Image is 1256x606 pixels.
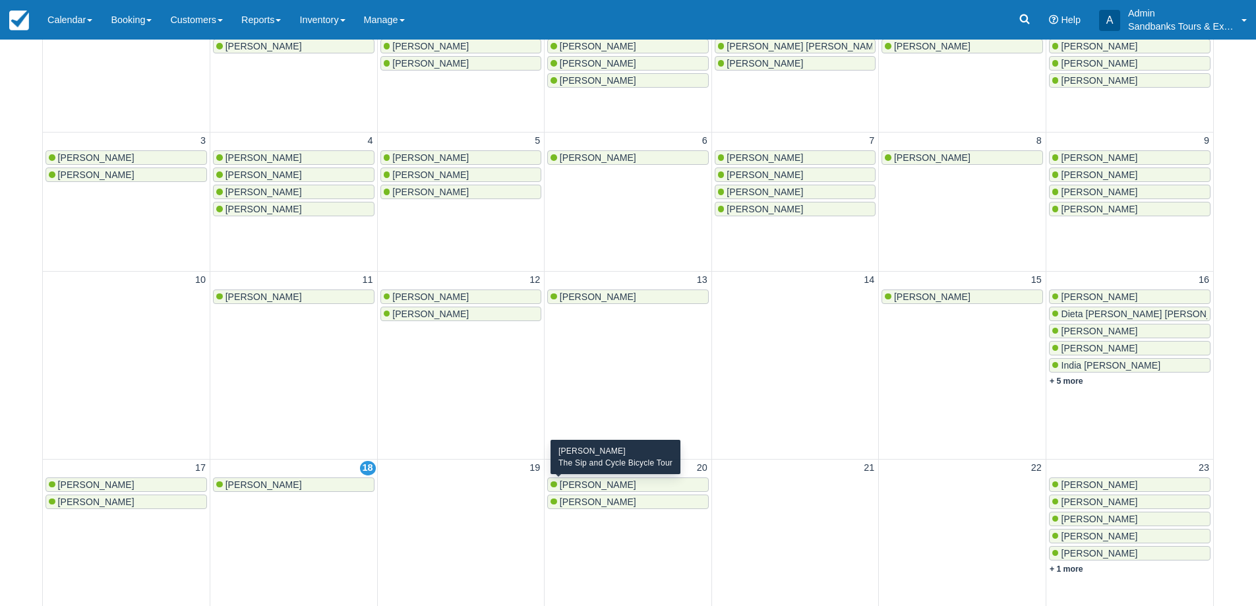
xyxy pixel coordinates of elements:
span: [PERSON_NAME] [1061,204,1137,214]
a: [PERSON_NAME] [213,167,374,182]
a: [PERSON_NAME] [380,307,542,321]
a: [PERSON_NAME] [1049,56,1211,71]
a: 19 [527,461,543,475]
a: [PERSON_NAME] [715,150,876,165]
a: 21 [861,461,877,475]
span: [PERSON_NAME] [894,41,971,51]
span: [PERSON_NAME] [560,75,636,86]
span: [PERSON_NAME] [560,479,636,490]
a: [PERSON_NAME] [1049,167,1211,182]
a: [PERSON_NAME] [1049,73,1211,88]
a: 16 [1196,273,1212,288]
a: [PERSON_NAME] [1049,495,1211,509]
span: [PERSON_NAME] [58,497,135,507]
span: [PERSON_NAME] [727,187,803,197]
span: [PERSON_NAME] [225,152,302,163]
a: [PERSON_NAME] [547,289,709,304]
a: 7 [866,134,877,148]
span: [PERSON_NAME] [727,152,803,163]
a: [PERSON_NAME] [45,495,207,509]
span: Help [1061,15,1081,25]
a: [PERSON_NAME] [1049,477,1211,492]
a: [PERSON_NAME] [547,150,709,165]
span: [PERSON_NAME] [560,152,636,163]
a: [PERSON_NAME] [213,289,374,304]
p: Admin [1128,7,1234,20]
a: [PERSON_NAME] [380,56,542,71]
i: Help [1049,15,1058,24]
img: checkfront-main-nav-mini-logo.png [9,11,29,30]
a: [PERSON_NAME] [547,56,709,71]
a: [PERSON_NAME] [547,495,709,509]
span: [PERSON_NAME] [1061,514,1137,524]
a: 5 [532,134,543,148]
a: 10 [193,273,208,288]
span: [PERSON_NAME] [727,58,803,69]
a: [PERSON_NAME] [882,39,1043,53]
div: A [1099,10,1120,31]
a: 6 [700,134,710,148]
span: [PERSON_NAME] [560,497,636,507]
a: [PERSON_NAME] [380,150,542,165]
a: [PERSON_NAME] [1049,546,1211,561]
a: 14 [861,273,877,288]
a: [PERSON_NAME] [380,185,542,199]
a: [PERSON_NAME] [715,56,876,71]
span: [PERSON_NAME] [894,152,971,163]
span: [PERSON_NAME] [1061,291,1137,302]
a: [PERSON_NAME] [380,167,542,182]
span: [PERSON_NAME] [392,187,469,197]
span: [PERSON_NAME] [392,169,469,180]
span: [PERSON_NAME] [225,479,302,490]
a: + 5 more [1050,377,1083,386]
span: [PERSON_NAME] [1061,169,1137,180]
a: 11 [360,273,376,288]
span: India [PERSON_NAME] [1061,360,1160,371]
span: [PERSON_NAME] [1061,326,1137,336]
a: [PERSON_NAME] [1049,341,1211,355]
span: [PERSON_NAME] [1061,531,1137,541]
span: [PERSON_NAME] [1061,41,1137,51]
a: 13 [694,273,710,288]
span: [PERSON_NAME] [225,169,302,180]
a: [PERSON_NAME] [1049,185,1211,199]
a: 22 [1029,461,1044,475]
div: The Sip and Cycle Bicycle Tour [558,457,673,469]
a: [PERSON_NAME] [1049,324,1211,338]
a: [PERSON_NAME] [PERSON_NAME] Lupenette [715,39,876,53]
a: 20 [694,461,710,475]
span: [PERSON_NAME] [58,479,135,490]
span: [PERSON_NAME] [1061,548,1137,559]
a: [PERSON_NAME] [882,150,1043,165]
span: [PERSON_NAME] [1061,75,1137,86]
a: [PERSON_NAME] [1049,39,1211,53]
span: [PERSON_NAME] [1061,152,1137,163]
a: [PERSON_NAME] [715,167,876,182]
span: [PERSON_NAME] [894,291,971,302]
a: India [PERSON_NAME] [1049,358,1211,373]
span: [PERSON_NAME] [58,152,135,163]
a: 3 [198,134,208,148]
a: [PERSON_NAME] [45,167,207,182]
a: [PERSON_NAME] [213,202,374,216]
span: [PERSON_NAME] [225,204,302,214]
span: [PERSON_NAME] [1061,479,1137,490]
a: [PERSON_NAME] [213,39,374,53]
a: [PERSON_NAME] [213,185,374,199]
span: [PERSON_NAME] [392,291,469,302]
a: [PERSON_NAME] [547,477,709,492]
span: [PERSON_NAME] [225,41,302,51]
a: [PERSON_NAME] [547,39,709,53]
span: [PERSON_NAME] [1061,497,1137,507]
span: [PERSON_NAME] [1061,58,1137,69]
a: [PERSON_NAME] [380,39,542,53]
span: [PERSON_NAME] [560,58,636,69]
a: + 1 more [1050,564,1083,574]
span: [PERSON_NAME] [560,41,636,51]
span: [PERSON_NAME] [58,169,135,180]
span: [PERSON_NAME] [392,309,469,319]
a: 4 [365,134,376,148]
span: [PERSON_NAME] [560,291,636,302]
a: [PERSON_NAME] [715,185,876,199]
span: [PERSON_NAME] [392,41,469,51]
